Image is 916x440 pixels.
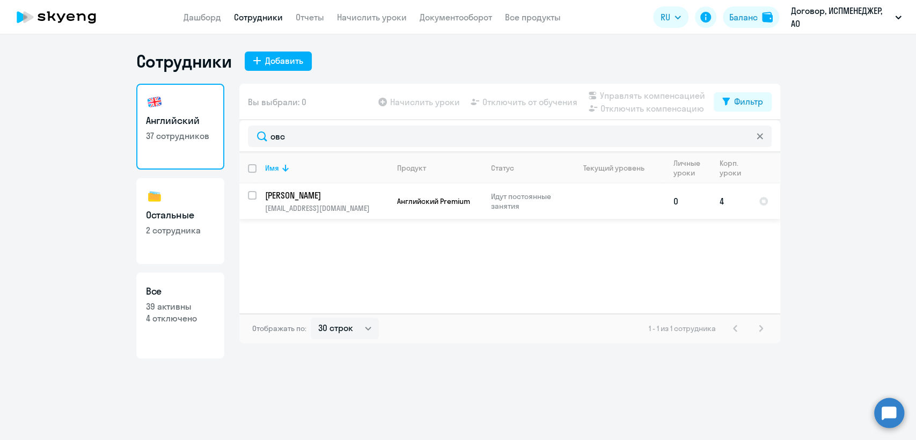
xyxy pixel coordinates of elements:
[729,11,758,24] div: Баланс
[786,4,907,30] button: Договор, ИСПМЕНЕДЖЕР, АО
[265,189,388,201] a: [PERSON_NAME]
[245,52,312,71] button: Добавить
[146,300,215,312] p: 39 активны
[337,12,407,23] a: Начислить уроки
[653,6,688,28] button: RU
[136,50,232,72] h1: Сотрудники
[711,184,750,219] td: 4
[661,11,670,24] span: RU
[146,284,215,298] h3: Все
[673,158,710,178] div: Личные уроки
[720,158,750,178] div: Корп. уроки
[136,84,224,170] a: Английский37 сотрудников
[265,163,279,173] div: Имя
[397,163,426,173] div: Продукт
[184,12,221,23] a: Дашборд
[146,93,163,111] img: english
[146,208,215,222] h3: Остальные
[491,163,514,173] div: Статус
[673,158,704,178] div: Личные уроки
[574,163,664,173] div: Текущий уровень
[720,158,743,178] div: Корп. уроки
[265,203,388,213] p: [EMAIL_ADDRESS][DOMAIN_NAME]
[397,163,482,173] div: Продукт
[265,54,303,67] div: Добавить
[723,6,779,28] button: Балансbalance
[146,188,163,205] img: others
[136,178,224,264] a: Остальные2 сотрудника
[420,12,492,23] a: Документооборот
[265,163,388,173] div: Имя
[791,4,891,30] p: Договор, ИСПМЕНЕДЖЕР, АО
[146,312,215,324] p: 4 отключено
[146,224,215,236] p: 2 сотрудника
[252,324,306,333] span: Отображать по:
[248,126,772,147] input: Поиск по имени, email, продукту или статусу
[505,12,561,23] a: Все продукты
[491,192,565,211] p: Идут постоянные занятия
[665,184,711,219] td: 0
[146,114,215,128] h3: Английский
[734,95,763,108] div: Фильтр
[136,273,224,358] a: Все39 активны4 отключено
[491,163,565,173] div: Статус
[234,12,283,23] a: Сотрудники
[762,12,773,23] img: balance
[583,163,644,173] div: Текущий уровень
[296,12,324,23] a: Отчеты
[714,92,772,112] button: Фильтр
[146,130,215,142] p: 37 сотрудников
[397,196,470,206] span: Английский Premium
[649,324,716,333] span: 1 - 1 из 1 сотрудника
[248,96,306,108] span: Вы выбрали: 0
[265,189,386,201] p: [PERSON_NAME]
